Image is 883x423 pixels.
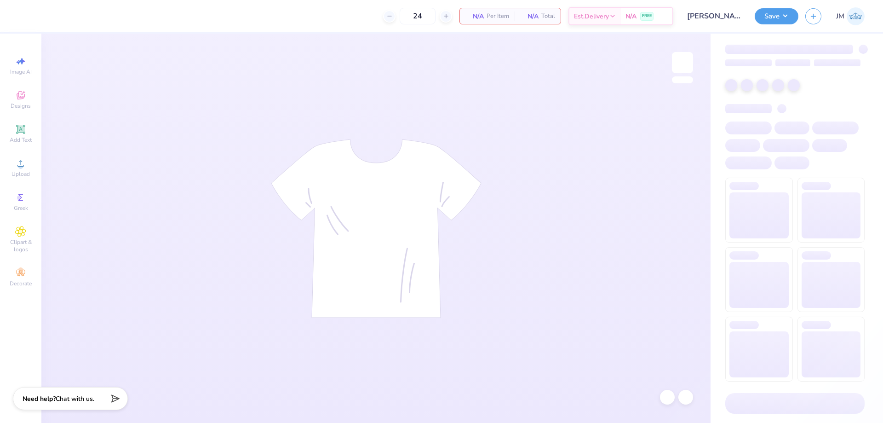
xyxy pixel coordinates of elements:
[10,280,32,287] span: Decorate
[23,394,56,403] strong: Need help?
[400,8,436,24] input: – –
[487,12,509,21] span: Per Item
[642,13,652,19] span: FREE
[836,11,844,22] span: JM
[520,12,539,21] span: N/A
[11,102,31,110] span: Designs
[5,238,37,253] span: Clipart & logos
[836,7,865,25] a: JM
[465,12,484,21] span: N/A
[541,12,555,21] span: Total
[10,136,32,144] span: Add Text
[625,12,636,21] span: N/A
[10,68,32,75] span: Image AI
[56,394,94,403] span: Chat with us.
[14,204,28,212] span: Greek
[271,139,482,318] img: tee-skeleton.svg
[574,12,609,21] span: Est. Delivery
[11,170,30,178] span: Upload
[755,8,798,24] button: Save
[680,7,748,25] input: Untitled Design
[847,7,865,25] img: Joshua Macky Gaerlan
